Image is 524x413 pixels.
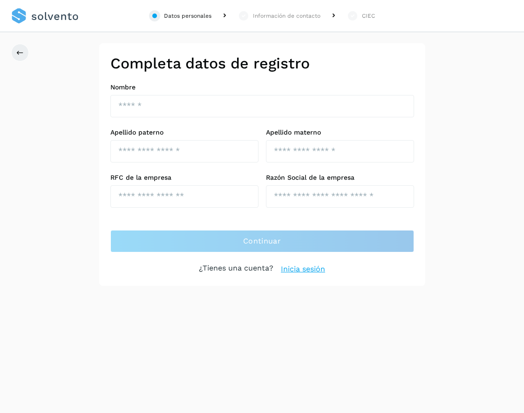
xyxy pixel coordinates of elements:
a: Inicia sesión [281,264,325,275]
h2: Completa datos de registro [110,54,414,72]
div: CIEC [362,12,375,20]
p: ¿Tienes una cuenta? [199,264,273,275]
div: Información de contacto [253,12,320,20]
span: Continuar [243,236,281,246]
div: Datos personales [164,12,211,20]
label: Razón Social de la empresa [266,174,414,182]
label: Apellido paterno [110,129,259,136]
button: Continuar [110,230,414,252]
label: Nombre [110,83,414,91]
label: RFC de la empresa [110,174,259,182]
label: Apellido materno [266,129,414,136]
